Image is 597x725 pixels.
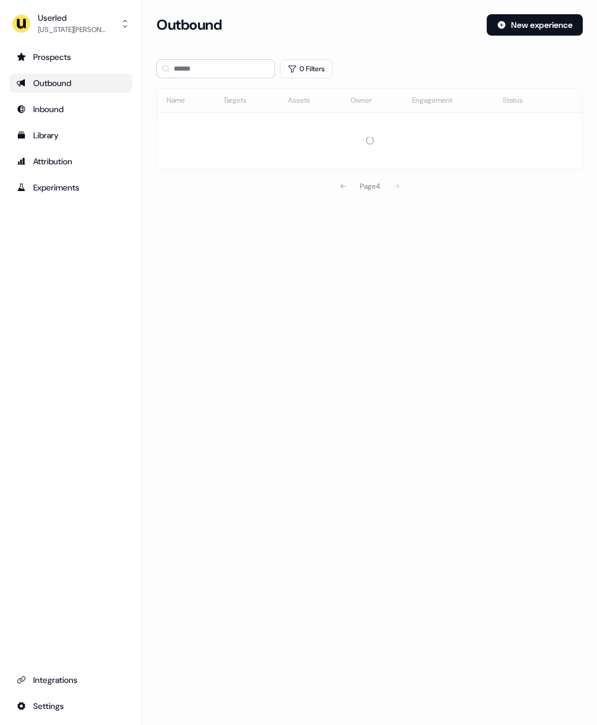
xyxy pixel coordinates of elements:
a: Go to attribution [9,152,132,171]
div: Settings [17,700,125,712]
a: Go to experiments [9,178,132,197]
h3: Outbound [157,16,222,34]
div: Userled [38,12,109,24]
button: 0 Filters [280,59,333,78]
a: Go to templates [9,126,132,145]
div: Inbound [17,103,125,115]
div: Experiments [17,182,125,193]
button: New experience [487,14,583,36]
div: Outbound [17,77,125,89]
button: Userled[US_STATE][PERSON_NAME] [9,9,132,38]
div: Integrations [17,674,125,686]
a: Go to integrations [9,670,132,689]
a: Go to integrations [9,697,132,716]
div: Library [17,129,125,141]
div: Prospects [17,51,125,63]
a: Go to prospects [9,47,132,66]
div: Attribution [17,155,125,167]
a: Go to outbound experience [9,74,132,93]
div: [US_STATE][PERSON_NAME] [38,24,109,36]
a: Go to Inbound [9,100,132,119]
